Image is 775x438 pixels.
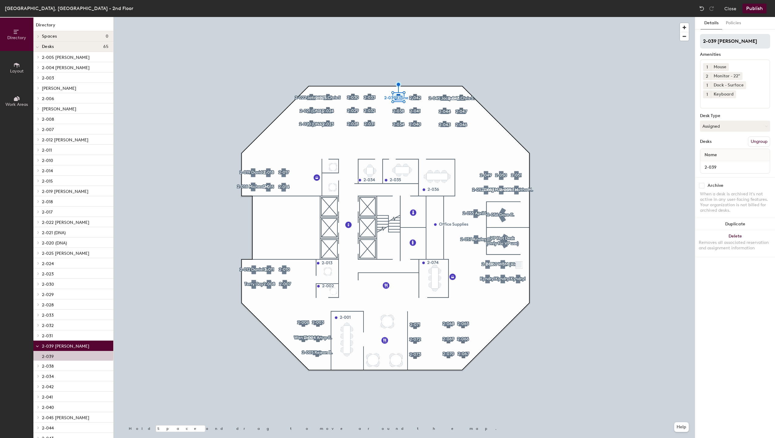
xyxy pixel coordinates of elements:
[5,102,28,107] span: Work Areas
[42,76,54,81] span: 2-003
[42,426,54,431] span: 2-044
[42,127,54,132] span: 2-007
[708,5,715,12] img: Redo
[42,292,54,297] span: 2-029
[700,121,770,132] button: Assigned
[42,189,88,194] span: 2-019 [PERSON_NAME]
[42,313,54,318] span: 2-033
[42,148,52,153] span: 2-011
[42,230,66,235] span: 2-021 (DNA)
[703,81,711,89] button: 1
[706,73,708,79] span: 2
[42,344,89,349] span: 2-039 [PERSON_NAME]
[42,117,54,122] span: 2-008
[699,5,705,12] img: Undo
[695,218,775,230] button: Duplicate
[695,230,775,257] button: DeleteRemoves all associated reservation and assignment information
[700,139,712,144] div: Desks
[42,86,76,91] span: [PERSON_NAME]
[33,22,113,31] h1: Directory
[42,251,89,256] span: 2-025 [PERSON_NAME]
[106,34,108,39] span: 0
[7,35,26,40] span: Directory
[42,158,53,163] span: 2-010
[711,63,729,71] div: Mouse
[42,199,53,204] span: 2-018
[711,81,746,89] div: Dock - Surface
[711,90,736,98] div: Keyboard
[706,64,708,70] span: 1
[703,72,711,80] button: 2
[42,352,54,359] p: 2-039
[42,241,67,246] span: 2-020 (DNA)
[42,65,90,70] span: 2-004 [PERSON_NAME]
[42,44,54,49] span: Desks
[42,210,53,215] span: 2-017
[42,96,54,101] span: 2-006
[711,72,743,80] div: Monitor - 22"
[42,55,90,60] span: 2-005 [PERSON_NAME]
[42,374,54,379] span: 2-034
[708,183,723,188] div: Archive
[706,82,708,89] span: 1
[42,261,54,266] span: 2-024
[42,384,54,389] span: 2-042
[42,220,89,225] span: 2-022 [PERSON_NAME]
[703,90,711,98] button: 1
[674,422,689,432] button: Help
[700,191,770,213] div: When a desk is archived it's not active in any user-facing features. Your organization is not bil...
[103,44,108,49] span: 65
[42,415,89,420] span: 2-045 [PERSON_NAME]
[42,364,54,369] span: 2-038
[10,69,24,74] span: Layout
[42,168,53,174] span: 2-014
[703,63,711,71] button: 1
[700,52,770,57] div: Amenities
[706,91,708,98] span: 1
[42,333,53,339] span: 2-031
[42,405,54,410] span: 2-040
[700,113,770,118] div: Desk Type
[743,4,766,13] button: Publish
[42,34,57,39] span: Spaces
[42,137,88,143] span: 2-012 [PERSON_NAME]
[42,323,54,328] span: 2-032
[701,17,722,29] button: Details
[42,179,53,184] span: 2-015
[722,17,745,29] button: Policies
[748,136,770,147] button: Ungroup
[5,5,133,12] div: [GEOGRAPHIC_DATA], [GEOGRAPHIC_DATA] - 2nd Floor
[42,282,54,287] span: 2-030
[702,150,720,160] span: Name
[699,240,771,251] div: Removes all associated reservation and assignment information
[42,106,76,112] span: [PERSON_NAME]
[42,302,54,308] span: 2-028
[724,4,736,13] button: Close
[42,395,53,400] span: 2-041
[42,271,54,277] span: 2-023
[702,163,769,171] input: Unnamed desk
